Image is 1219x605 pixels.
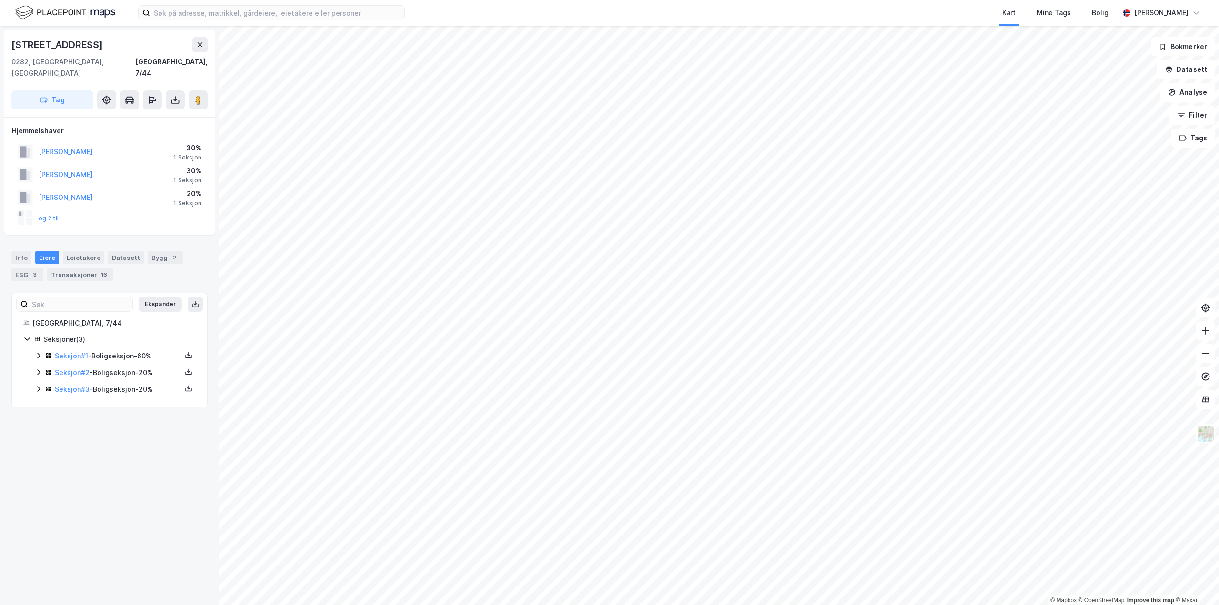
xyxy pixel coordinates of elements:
div: Mine Tags [1037,7,1071,19]
div: [GEOGRAPHIC_DATA], 7/44 [32,317,196,329]
button: Tag [11,90,93,109]
img: logo.f888ab2527a4732fd821a326f86c7f29.svg [15,4,115,21]
div: - Boligseksjon - 60% [55,350,181,362]
input: Søk [28,297,132,311]
div: Info [11,251,31,264]
div: [PERSON_NAME] [1134,7,1189,19]
div: Eiere [35,251,59,264]
div: 2 [170,253,179,262]
div: Hjemmelshaver [12,125,207,137]
div: Bolig [1092,7,1109,19]
a: Seksjon#3 [55,385,90,393]
div: 0282, [GEOGRAPHIC_DATA], [GEOGRAPHIC_DATA] [11,56,135,79]
input: Søk på adresse, matrikkel, gårdeiere, leietakere eller personer [150,6,404,20]
div: 1 Seksjon [173,177,201,184]
div: Transaksjoner [47,268,113,281]
div: - Boligseksjon - 20% [55,367,181,378]
div: Leietakere [63,251,104,264]
div: - Boligseksjon - 20% [55,384,181,395]
a: Improve this map [1127,597,1174,604]
img: Z [1197,425,1215,443]
button: Bokmerker [1151,37,1215,56]
button: Filter [1169,106,1215,125]
a: OpenStreetMap [1079,597,1125,604]
div: 1 Seksjon [173,154,201,161]
div: 3 [30,270,40,279]
div: 20% [173,188,201,199]
div: [STREET_ADDRESS] [11,37,105,52]
div: 1 Seksjon [173,199,201,207]
div: 30% [173,165,201,177]
button: Analyse [1160,83,1215,102]
div: Bygg [148,251,183,264]
a: Seksjon#2 [55,368,90,377]
div: 30% [173,142,201,154]
a: Seksjon#1 [55,352,88,360]
div: Datasett [108,251,144,264]
div: 16 [99,270,109,279]
button: Ekspander [139,297,182,312]
div: [GEOGRAPHIC_DATA], 7/44 [135,56,208,79]
button: Tags [1171,129,1215,148]
div: ESG [11,268,43,281]
iframe: Chat Widget [1171,559,1219,605]
button: Datasett [1157,60,1215,79]
div: Seksjoner ( 3 ) [43,334,196,345]
div: Kart [1002,7,1016,19]
a: Mapbox [1050,597,1077,604]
